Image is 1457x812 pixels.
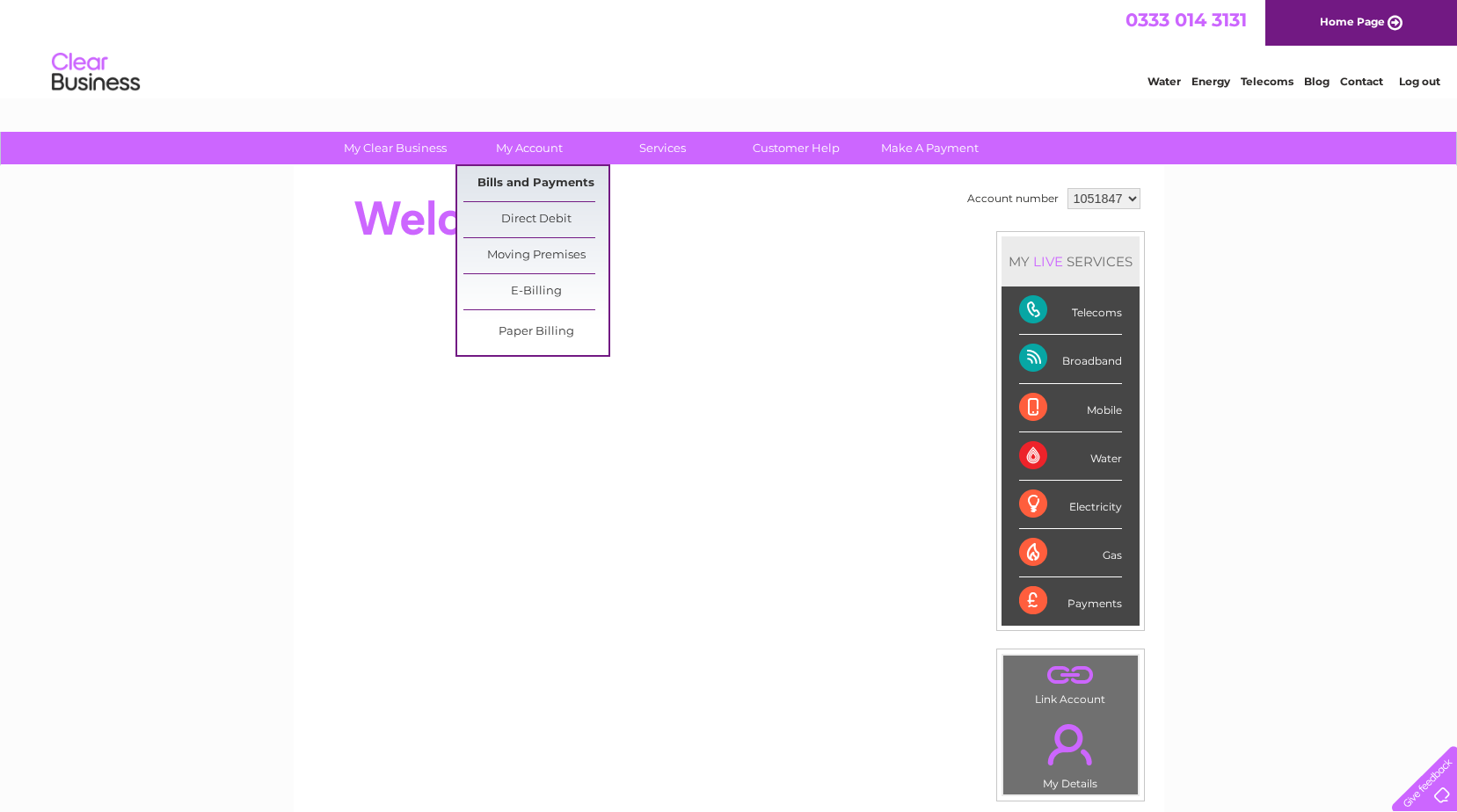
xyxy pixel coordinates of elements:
[463,274,608,309] a: E-Billing
[1002,709,1139,795] td: My Details
[1008,660,1133,691] a: .
[963,184,1063,214] td: Account number
[1019,577,1122,625] div: Payments
[1340,75,1383,88] a: Contact
[1019,481,1122,529] div: Electricity
[1008,714,1133,775] a: .
[463,315,608,350] a: Paper Billing
[1002,236,1140,286] div: MY SERVICES
[1126,9,1247,31] a: 0333 014 3131
[1002,655,1139,710] td: Link Account
[463,202,608,237] a: Direct Debit
[323,132,468,164] a: My Clear Business
[590,132,735,164] a: Services
[1019,384,1122,432] div: Mobile
[456,132,601,164] a: My Account
[1030,253,1067,270] div: LIVE
[1147,75,1181,88] a: Water
[1019,286,1122,335] div: Telecoms
[1019,335,1122,383] div: Broadband
[1241,75,1293,88] a: Telecoms
[1019,529,1122,577] div: Gas
[857,132,1002,164] a: Make A Payment
[724,132,869,164] a: Customer Help
[1399,75,1440,88] a: Log out
[1191,75,1230,88] a: Energy
[463,166,608,201] a: Bills and Payments
[1304,75,1330,88] a: Blog
[314,10,1145,85] div: Clear Business is a trading name of Verastar Limited (registered in [GEOGRAPHIC_DATA] No. 3667643...
[463,238,608,273] a: Moving Premises
[1019,432,1122,481] div: Water
[51,46,141,99] img: logo.png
